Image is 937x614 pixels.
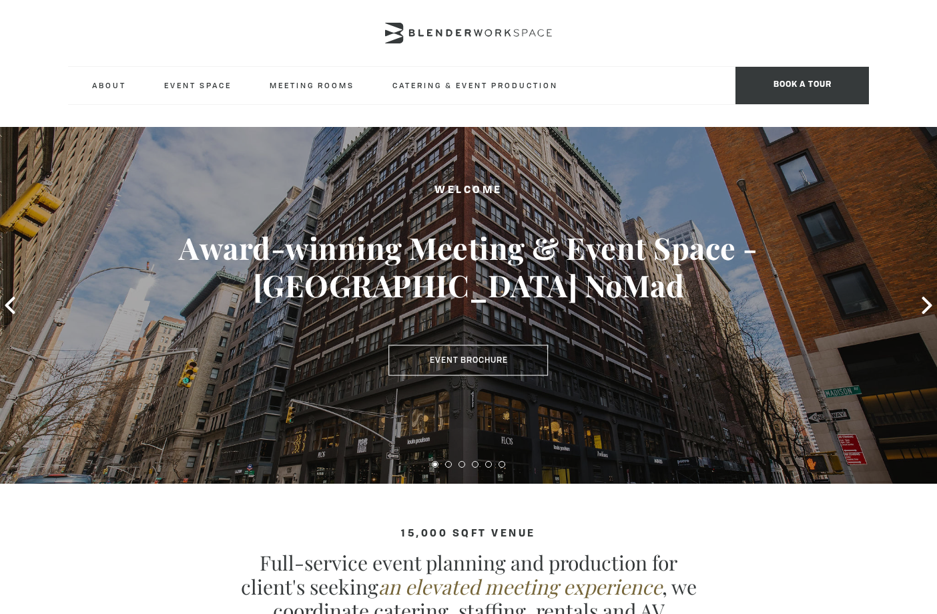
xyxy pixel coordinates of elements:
iframe: Chat Widget [870,550,937,614]
em: an elevated meeting experience [378,573,662,600]
h3: Award-winning Meeting & Event Space - [GEOGRAPHIC_DATA] NoMad [47,230,890,305]
a: About [81,67,137,104]
span: Book a tour [735,67,869,104]
a: Catering & Event Production [382,67,569,104]
a: Event Brochure [389,345,549,375]
h2: Welcome [47,183,890,200]
h4: 15,000 sqft venue [68,528,869,540]
a: Event Space [153,67,242,104]
a: Meeting Rooms [259,67,365,104]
